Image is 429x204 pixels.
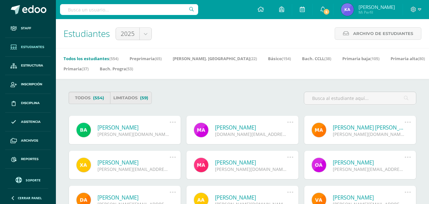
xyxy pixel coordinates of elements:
span: (22) [250,56,257,61]
span: Archivo de Estudiantes [353,28,413,39]
span: Inscripción [21,82,42,87]
a: [PERSON_NAME] [PERSON_NAME] [333,124,405,131]
input: Busca un usuario... [60,4,198,15]
span: Cerrar panel [18,196,42,200]
a: [PERSON_NAME] [215,124,287,131]
span: 5 [323,8,330,15]
div: [PERSON_NAME][DOMAIN_NAME][EMAIL_ADDRESS][DOMAIN_NAME] [97,131,170,137]
span: Staff [21,26,31,31]
a: [PERSON_NAME] [97,194,170,201]
a: Todos(554) [69,92,110,104]
a: Staff [5,19,51,38]
a: Limitados(59) [110,92,152,104]
a: Primaria baja(105) [342,53,379,64]
a: 2025 [116,28,151,40]
a: Estructura [5,57,51,75]
span: (38) [324,56,331,61]
span: [PERSON_NAME] [359,4,395,10]
a: [PERSON_NAME]. [GEOGRAPHIC_DATA](22) [173,53,257,64]
a: Preprimaria(65) [130,53,162,64]
a: [PERSON_NAME] [215,194,287,201]
div: [PERSON_NAME][EMAIL_ADDRESS][DOMAIN_NAME] [333,166,405,172]
span: 2025 [121,28,135,40]
a: Primaria alta(80) [391,53,425,64]
span: Disciplina [21,101,40,106]
span: Reportes [21,157,38,162]
span: Estudiantes [64,27,110,39]
a: Archivo de Estudiantes [335,27,421,40]
a: Bach. Progra(53) [100,64,133,74]
img: 519d614acbf891c95c6aaddab0d90d84.png [341,3,354,16]
a: [PERSON_NAME] [97,159,170,166]
a: Archivos [5,131,51,150]
span: (105) [370,56,379,61]
div: [PERSON_NAME][DOMAIN_NAME][EMAIL_ADDRESS][DOMAIN_NAME] [215,166,287,172]
span: (154) [282,56,291,61]
a: Bach. CCLL(38) [302,53,331,64]
span: Archivos [21,138,38,143]
span: (65) [155,56,162,61]
a: Todos los estudiantes(554) [64,53,118,64]
span: Estructura [21,63,43,68]
span: Mi Perfil [359,10,395,15]
span: (80) [418,56,425,61]
span: Asistencia [21,119,41,124]
span: (53) [126,66,133,72]
span: (554) [109,56,118,61]
a: [PERSON_NAME] [215,159,287,166]
span: (554) [93,92,104,104]
a: Estudiantes [5,38,51,57]
div: [DOMAIN_NAME][EMAIL_ADDRESS][DOMAIN_NAME] [215,131,287,137]
div: [PERSON_NAME][DOMAIN_NAME][EMAIL_ADDRESS][DOMAIN_NAME] [333,131,405,137]
a: Asistencia [5,113,51,131]
div: [PERSON_NAME][EMAIL_ADDRESS][DOMAIN_NAME] [97,166,170,172]
a: Disciplina [5,94,51,113]
span: Estudiantes [21,45,44,50]
a: [PERSON_NAME] [333,194,405,201]
a: Primaria(37) [64,64,89,74]
span: Soporte [26,178,41,182]
input: Busca al estudiante aquí... [304,92,416,104]
a: [PERSON_NAME] [333,159,405,166]
a: Inscripción [5,75,51,94]
span: (59) [140,92,148,104]
a: [PERSON_NAME] [97,124,170,131]
a: Básico(154) [268,53,291,64]
a: Reportes [5,150,51,169]
span: (37) [82,66,89,72]
a: Soporte [8,175,48,184]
